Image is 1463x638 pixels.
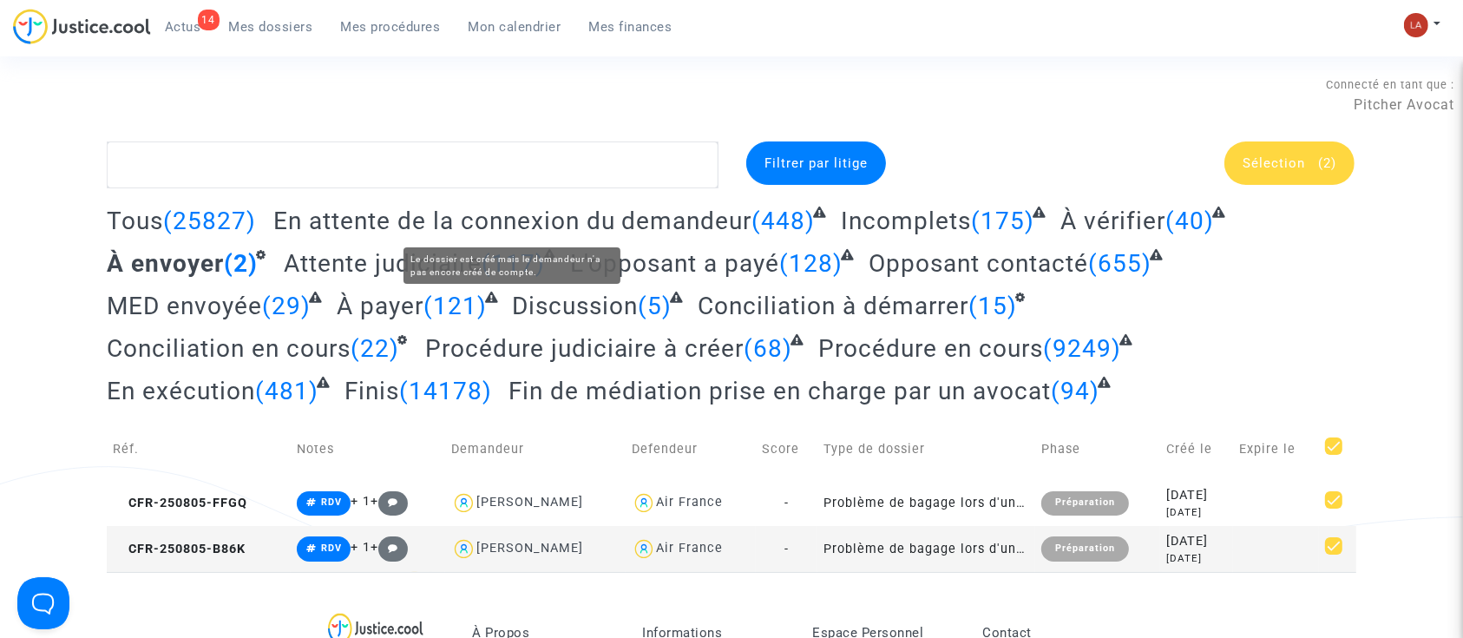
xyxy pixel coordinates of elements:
span: + 1 [351,494,371,509]
iframe: Help Scout Beacon - Open [17,577,69,629]
img: icon-user.svg [632,490,657,516]
div: [DATE] [1166,532,1227,551]
span: À vérifier [1060,207,1165,235]
a: Mes dossiers [215,14,327,40]
span: (117) [482,249,545,278]
span: Opposant contacté [869,249,1088,278]
span: Actus [165,19,201,35]
div: Air France [656,495,723,510]
span: CFR-250805-B86K [113,542,246,556]
span: RDV [321,497,342,508]
td: Problème de bagage lors d'un voyage en avion [817,526,1035,572]
img: 3f9b7d9779f7b0ffc2b90d026f0682a9 [1404,13,1428,37]
td: Defendeur [626,418,756,480]
span: - [784,496,789,510]
td: Notes [291,418,445,480]
span: Procédure judiciaire à créer [425,334,745,363]
span: (68) [745,334,793,363]
td: Réf. [107,418,291,480]
a: Mon calendrier [455,14,575,40]
span: Procédure en cours [818,334,1043,363]
div: [PERSON_NAME] [476,541,583,556]
span: Mon calendrier [469,19,561,35]
td: Demandeur [445,418,626,480]
span: Attente judiciaire [284,249,482,278]
img: icon-user.svg [451,536,476,562]
span: RDV [321,543,342,554]
span: L'opposant a payé [570,249,779,278]
span: (15) [968,292,1017,320]
span: Tous [107,207,163,235]
span: (128) [779,249,843,278]
a: 14Actus [151,14,215,40]
td: Phase [1035,418,1161,480]
span: + [371,540,408,555]
img: jc-logo.svg [13,9,151,44]
td: Expire le [1233,418,1319,480]
span: En attente de la connexion du demandeur [273,207,752,235]
span: Mes procédures [341,19,441,35]
span: (14178) [399,377,492,405]
div: Préparation [1041,536,1129,561]
td: Score [756,418,817,480]
span: CFR-250805-FFGQ [113,496,247,510]
span: Sélection [1243,155,1305,171]
span: (481) [255,377,318,405]
span: (2) [224,249,258,278]
span: (29) [262,292,311,320]
div: Préparation [1041,491,1129,516]
td: Créé le [1160,418,1233,480]
span: Connecté en tant que : [1326,78,1454,91]
div: 14 [198,10,220,30]
span: Conciliation à démarrer [698,292,968,320]
span: (9249) [1043,334,1121,363]
span: Discussion [512,292,638,320]
span: En exécution [107,377,255,405]
span: (175) [971,207,1034,235]
span: (2) [1318,155,1336,171]
span: (5) [638,292,672,320]
span: (25827) [163,207,256,235]
span: (121) [423,292,487,320]
span: + 1 [351,540,371,555]
div: [DATE] [1166,551,1227,566]
td: Problème de bagage lors d'un voyage en avion [817,480,1035,526]
div: [DATE] [1166,505,1227,520]
span: (40) [1165,207,1214,235]
a: Mes finances [575,14,686,40]
span: - [784,542,789,556]
span: (94) [1051,377,1099,405]
span: MED envoyée [107,292,262,320]
img: icon-user.svg [632,536,657,562]
span: (448) [752,207,816,235]
span: Conciliation en cours [107,334,351,363]
span: Incomplets [841,207,971,235]
span: (22) [351,334,399,363]
span: (655) [1088,249,1151,278]
div: [PERSON_NAME] [476,495,583,510]
span: Finis [344,377,399,405]
span: Mes finances [589,19,672,35]
span: Mes dossiers [229,19,313,35]
div: Air France [656,541,723,556]
img: icon-user.svg [451,490,476,516]
span: + [371,494,408,509]
span: Filtrer par litige [764,155,868,171]
td: Type de dossier [817,418,1035,480]
span: Fin de médiation prise en charge par un avocat [508,377,1051,405]
span: À envoyer [107,249,224,278]
a: Mes procédures [327,14,455,40]
span: À payer [337,292,423,320]
div: [DATE] [1166,486,1227,505]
